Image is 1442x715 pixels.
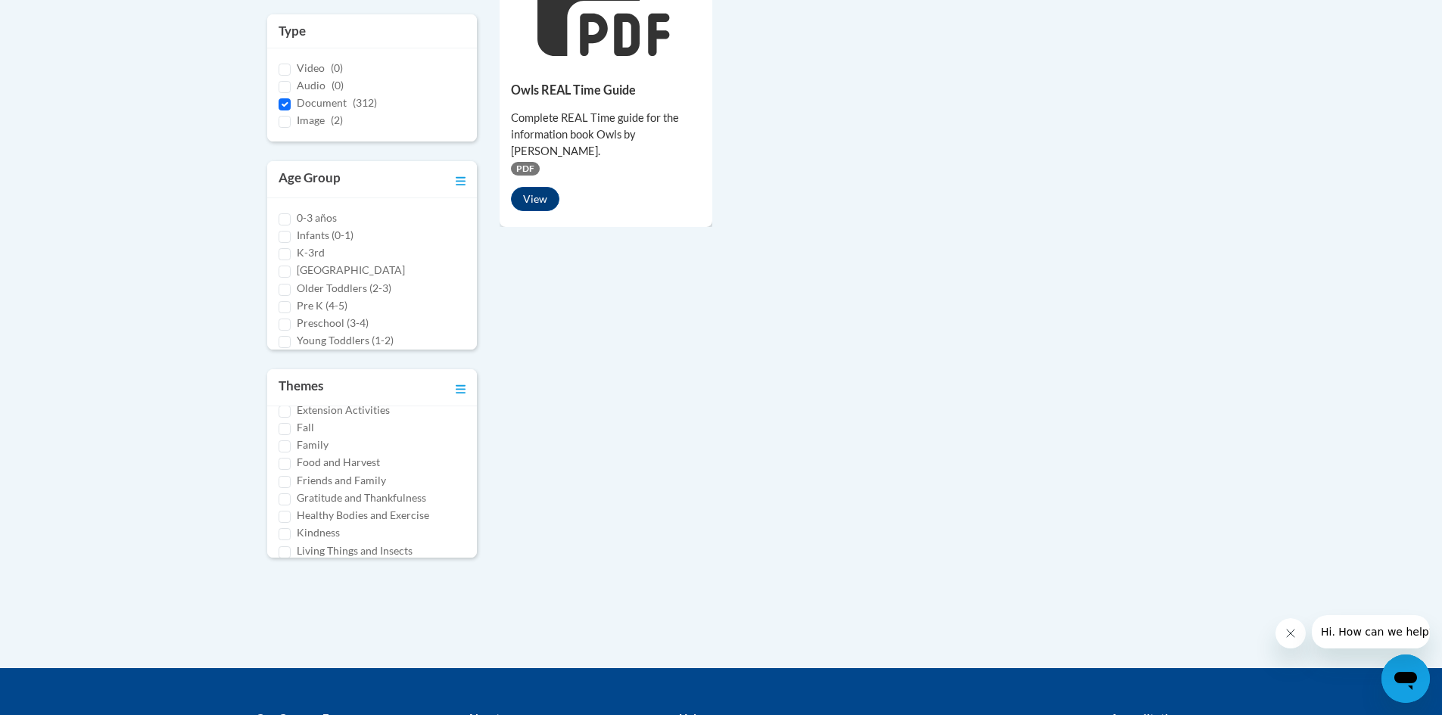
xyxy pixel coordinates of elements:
button: View [511,187,559,211]
label: Living Things and Insects [297,542,413,559]
label: Family [297,437,329,453]
a: Toggle collapse [456,377,466,398]
h3: Age Group [279,169,341,190]
iframe: Message from company [1312,615,1430,648]
label: Infants (0-1) [297,227,353,244]
span: Audio [297,79,325,92]
span: (2) [331,113,343,126]
h3: Themes [279,377,323,398]
label: Young Toddlers (1-2) [297,332,394,349]
h3: Type [279,22,466,40]
div: Complete REAL Time guide for the information book Owls by [PERSON_NAME]. [511,110,701,160]
label: Food and Harvest [297,454,380,471]
label: Preschool (3-4) [297,315,369,331]
span: (0) [332,79,344,92]
span: PDF [511,162,540,176]
label: Extension Activities [297,402,390,418]
label: Fall [297,419,314,436]
iframe: Close message [1275,618,1306,648]
iframe: Button to launch messaging window [1381,654,1430,703]
label: [GEOGRAPHIC_DATA] [297,262,405,278]
label: Kindness [297,524,340,541]
h5: Owls REAL Time Guide [511,82,701,97]
label: 0-3 años [297,210,337,226]
label: Healthy Bodies and Exercise [297,507,429,524]
span: Document [297,96,347,109]
span: Hi. How can we help? [9,11,123,23]
label: Pre K (4-5) [297,297,347,314]
span: (312) [353,96,377,109]
label: K-3rd [297,244,325,261]
label: Gratitude and Thankfulness [297,490,426,506]
span: (0) [331,61,343,74]
label: Older Toddlers (2-3) [297,280,391,297]
a: Toggle collapse [456,169,466,190]
label: Friends and Family [297,472,386,489]
span: Image [297,113,325,126]
span: Video [297,61,325,74]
